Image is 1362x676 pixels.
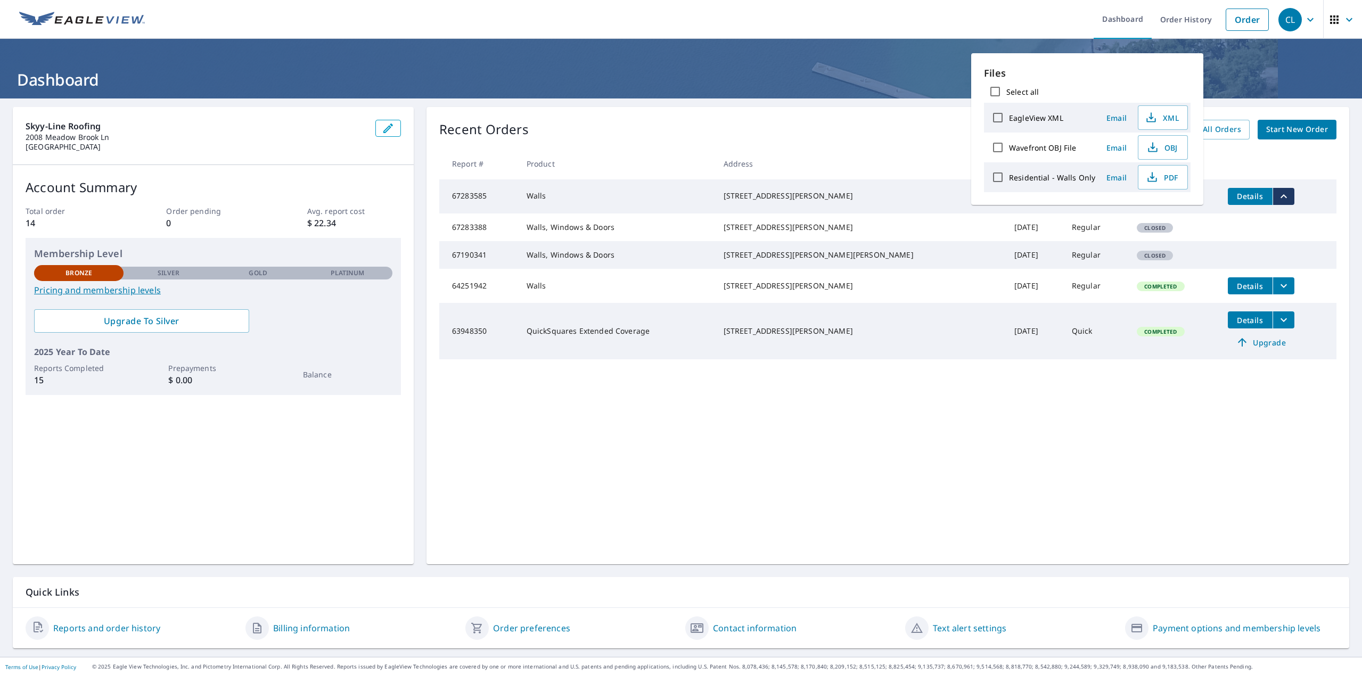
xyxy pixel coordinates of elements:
[1104,113,1129,123] span: Email
[1138,135,1188,160] button: OBJ
[713,622,797,634] a: Contact information
[92,663,1357,671] p: © 2025 Eagle View Technologies, Inc. and Pictometry International Corp. All Rights Reserved. Repo...
[724,326,997,336] div: [STREET_ADDRESS][PERSON_NAME]
[65,268,92,278] p: Bronze
[1063,241,1128,269] td: Regular
[1234,191,1266,201] span: Details
[439,269,518,303] td: 64251942
[26,217,119,229] p: 14
[1100,110,1134,126] button: Email
[1009,172,1095,183] label: Residential - Walls Only
[303,369,392,380] p: Balance
[168,362,258,374] p: Prepayments
[1104,143,1129,153] span: Email
[5,664,76,670] p: |
[439,179,518,213] td: 67283585
[439,241,518,269] td: 67190341
[1138,252,1172,259] span: Closed
[493,622,570,634] a: Order preferences
[168,374,258,386] p: $ 0.00
[43,315,241,327] span: Upgrade To Silver
[1100,139,1134,156] button: Email
[53,622,160,634] a: Reports and order history
[249,268,267,278] p: Gold
[1006,269,1063,303] td: [DATE]
[1006,303,1063,359] td: [DATE]
[1145,171,1179,184] span: PDF
[1153,622,1320,634] a: Payment options and membership levels
[518,213,715,241] td: Walls, Windows & Doors
[19,12,145,28] img: EV Logo
[1278,8,1302,31] div: CL
[1174,120,1250,139] a: View All Orders
[1183,123,1241,136] span: View All Orders
[1009,143,1076,153] label: Wavefront OBJ File
[724,281,997,291] div: [STREET_ADDRESS][PERSON_NAME]
[439,213,518,241] td: 67283388
[34,362,124,374] p: Reports Completed
[1145,141,1179,154] span: OBJ
[307,217,401,229] p: $ 22.34
[273,622,350,634] a: Billing information
[439,303,518,359] td: 63948350
[1145,111,1179,124] span: XML
[26,142,367,152] p: [GEOGRAPHIC_DATA]
[34,246,392,261] p: Membership Level
[933,622,1006,634] a: Text alert settings
[42,663,76,671] a: Privacy Policy
[439,148,518,179] th: Report #
[26,120,367,133] p: Skyy-Line Roofing
[1100,169,1134,186] button: Email
[34,284,392,296] a: Pricing and membership levels
[439,120,529,139] p: Recent Orders
[1228,188,1273,205] button: detailsBtn-67283585
[1234,336,1288,349] span: Upgrade
[331,268,364,278] p: Platinum
[1234,315,1266,325] span: Details
[518,241,715,269] td: Walls, Windows & Doors
[724,191,997,201] div: [STREET_ADDRESS][PERSON_NAME]
[1228,334,1294,351] a: Upgrade
[1228,311,1273,328] button: detailsBtn-63948350
[26,586,1336,599] p: Quick Links
[13,69,1349,90] h1: Dashboard
[518,303,715,359] td: QuickSquares Extended Coverage
[26,205,119,217] p: Total order
[1138,165,1188,189] button: PDF
[5,663,38,671] a: Terms of Use
[984,66,1191,80] p: Files
[1228,277,1273,294] button: detailsBtn-64251942
[1104,172,1129,183] span: Email
[724,250,997,260] div: [STREET_ADDRESS][PERSON_NAME][PERSON_NAME]
[34,345,392,358] p: 2025 Year To Date
[1273,188,1294,205] button: filesDropdownBtn-67283585
[1258,120,1336,139] a: Start New Order
[166,205,260,217] p: Order pending
[518,179,715,213] td: Walls
[518,269,715,303] td: Walls
[26,133,367,142] p: 2008 Meadow Brook Ln
[1138,105,1188,130] button: XML
[158,268,180,278] p: Silver
[1138,283,1183,290] span: Completed
[1006,241,1063,269] td: [DATE]
[1063,269,1128,303] td: Regular
[724,222,997,233] div: [STREET_ADDRESS][PERSON_NAME]
[1138,328,1183,335] span: Completed
[518,148,715,179] th: Product
[166,217,260,229] p: 0
[1138,224,1172,232] span: Closed
[1273,277,1294,294] button: filesDropdownBtn-64251942
[1234,281,1266,291] span: Details
[715,148,1006,179] th: Address
[1063,303,1128,359] td: Quick
[1266,123,1328,136] span: Start New Order
[1009,113,1063,123] label: EagleView XML
[34,309,249,333] a: Upgrade To Silver
[26,178,401,197] p: Account Summary
[1006,87,1039,97] label: Select all
[1006,213,1063,241] td: [DATE]
[1063,213,1128,241] td: Regular
[307,205,401,217] p: Avg. report cost
[1226,9,1269,31] a: Order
